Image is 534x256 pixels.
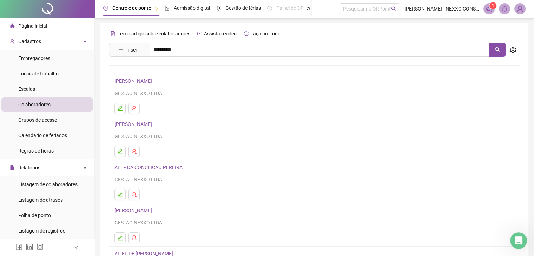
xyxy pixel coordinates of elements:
[37,243,44,250] span: instagram
[18,23,47,29] span: Página inicial
[18,213,51,218] span: Folha de ponto
[225,5,261,11] span: Gestão de férias
[18,102,51,107] span: Colaboradores
[18,39,41,44] span: Cadastros
[15,243,22,250] span: facebook
[113,44,146,55] button: Inserir
[74,245,79,250] span: left
[111,31,116,36] span: file-text
[501,6,508,12] span: bell
[114,176,514,183] div: GESTAO NEXXO LTDA
[26,243,33,250] span: linkedin
[510,47,516,53] span: setting
[324,6,329,11] span: ellipsis
[204,31,237,36] span: Assista o vídeo
[306,6,311,11] span: pushpin
[154,6,158,11] span: pushpin
[114,89,514,97] div: GESTAO NEXXO LTDA
[18,197,63,203] span: Listagem de atrasos
[117,149,123,154] span: edit
[18,71,59,76] span: Locais de trabalho
[18,165,40,170] span: Relatórios
[216,6,221,11] span: sun
[131,149,137,154] span: user-delete
[197,31,202,36] span: youtube
[489,2,496,9] sup: 1
[117,235,123,241] span: edit
[404,5,479,13] span: [PERSON_NAME] - NEXXO CONSULTORIA EMPRESARIAL LTDA
[114,219,514,227] div: GESTAO NEXXO LTDA
[114,133,514,140] div: GESTAO NEXXO LTDA
[244,31,249,36] span: history
[114,164,185,170] a: ALEF DA CONCEICAO PEREIRA
[391,6,396,12] span: search
[117,31,190,36] span: Leia o artigo sobre colaboradores
[492,3,494,8] span: 1
[18,133,67,138] span: Calendário de feriados
[114,121,154,127] a: [PERSON_NAME]
[114,78,154,84] a: [PERSON_NAME]
[10,165,15,170] span: file
[126,46,140,54] span: Inserir
[131,106,137,111] span: user-delete
[131,235,137,241] span: user-delete
[18,148,54,154] span: Regras de horas
[117,106,123,111] span: edit
[250,31,279,36] span: Faça um tour
[276,5,304,11] span: Painel do DP
[114,208,154,213] a: [PERSON_NAME]
[495,47,500,53] span: search
[119,47,124,52] span: plus
[18,182,78,187] span: Listagem de colaboradores
[10,39,15,44] span: user-add
[117,192,123,197] span: edit
[267,6,272,11] span: dashboard
[131,192,137,197] span: user-delete
[18,86,35,92] span: Escalas
[165,6,170,11] span: file-done
[515,4,525,14] img: 83427
[18,228,65,234] span: Listagem de registros
[112,5,151,11] span: Controle de ponto
[103,6,108,11] span: clock-circle
[486,6,492,12] span: notification
[18,117,57,123] span: Grupos de acesso
[174,5,210,11] span: Admissão digital
[18,55,50,61] span: Empregadores
[10,23,15,28] span: home
[510,232,527,249] iframe: Intercom live chat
